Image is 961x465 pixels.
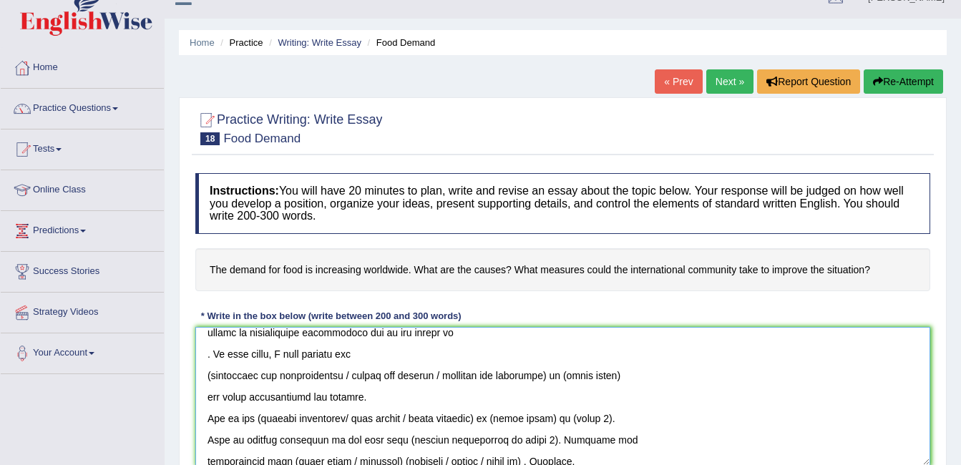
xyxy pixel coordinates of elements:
[864,69,943,94] button: Re-Attempt
[364,36,436,49] li: Food Demand
[1,129,164,165] a: Tests
[195,109,382,145] h2: Practice Writing: Write Essay
[1,252,164,288] a: Success Stories
[195,309,467,323] div: * Write in the box below (write between 200 and 300 words)
[1,333,164,369] a: Your Account
[217,36,263,49] li: Practice
[1,48,164,84] a: Home
[706,69,753,94] a: Next »
[195,173,930,234] h4: You will have 20 minutes to plan, write and revise an essay about the topic below. Your response ...
[1,89,164,124] a: Practice Questions
[655,69,702,94] a: « Prev
[190,37,215,48] a: Home
[1,293,164,328] a: Strategy Videos
[195,248,930,292] h4: The demand for food is increasing worldwide. What are the causes? What measures could the interna...
[210,185,279,197] b: Instructions:
[1,211,164,247] a: Predictions
[223,132,301,145] small: Food Demand
[278,37,361,48] a: Writing: Write Essay
[200,132,220,145] span: 18
[757,69,860,94] button: Report Question
[1,170,164,206] a: Online Class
